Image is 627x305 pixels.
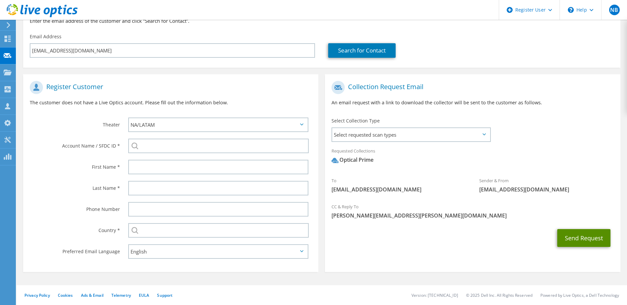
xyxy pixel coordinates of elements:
[473,174,620,196] div: Sender & From
[30,244,120,255] label: Preferred Email Language
[332,81,610,94] h1: Collection Request Email
[30,81,308,94] h1: Register Customer
[58,292,73,298] a: Cookies
[30,160,120,170] label: First Name *
[30,118,120,128] label: Theater
[111,292,131,298] a: Telemetry
[332,186,466,193] span: [EMAIL_ADDRESS][DOMAIN_NAME]
[139,292,149,298] a: EULA
[332,212,613,219] span: [PERSON_NAME][EMAIL_ADDRESS][PERSON_NAME][DOMAIN_NAME]
[332,156,373,164] div: Optical Prime
[30,181,120,191] label: Last Name *
[466,292,532,298] li: © 2025 Dell Inc. All Rights Reserved
[157,292,173,298] a: Support
[81,292,103,298] a: Ads & Email
[411,292,458,298] li: Version: [TECHNICAL_ID]
[609,5,620,15] span: NB
[30,223,120,234] label: Country *
[479,186,614,193] span: [EMAIL_ADDRESS][DOMAIN_NAME]
[328,43,396,58] a: Search for Contact
[24,292,50,298] a: Privacy Policy
[325,200,620,222] div: CC & Reply To
[30,33,61,40] label: Email Address
[557,229,610,247] button: Send Request
[30,139,120,149] label: Account Name / SFDC ID *
[332,128,490,141] span: Select requested scan types
[568,7,574,13] svg: \n
[30,99,312,106] p: The customer does not have a Live Optics account. Please fill out the information below.
[325,144,620,170] div: Requested Collections
[332,99,613,106] p: An email request with a link to download the collector will be sent to the customer as follows.
[30,17,614,24] h3: Enter the email address of the customer and click “Search for Contact”.
[332,118,380,124] label: Select Collection Type
[30,202,120,213] label: Phone Number
[540,292,619,298] li: Powered by Live Optics, a Dell Technology
[325,174,473,196] div: To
